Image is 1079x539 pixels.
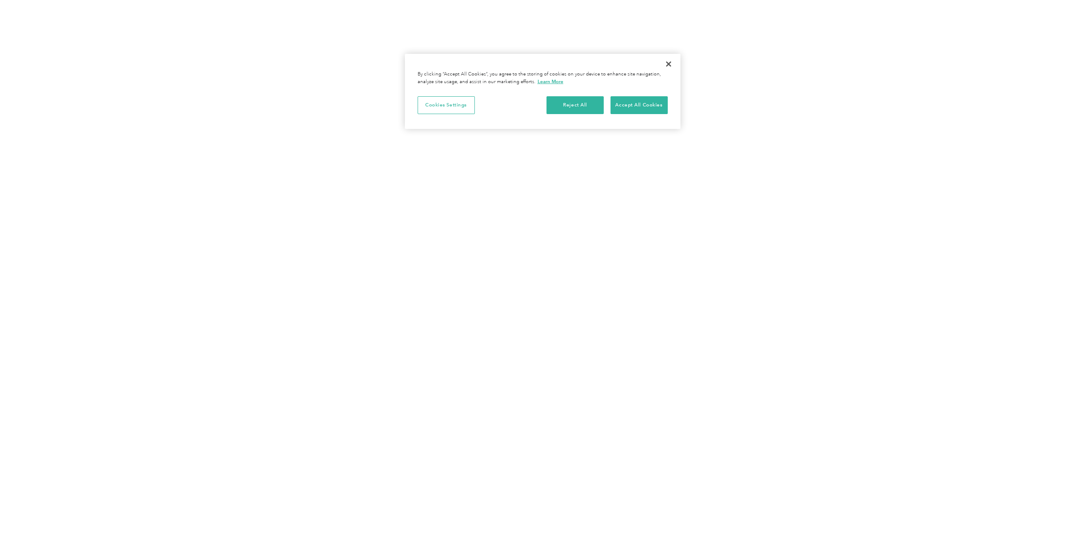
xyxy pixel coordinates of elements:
[538,78,563,84] a: More information about your privacy, opens in a new tab
[659,55,678,73] button: Close
[405,54,680,129] div: Cookie banner
[546,96,604,114] button: Reject All
[611,96,668,114] button: Accept All Cookies
[405,54,680,129] div: Privacy
[418,71,668,86] div: By clicking “Accept All Cookies”, you agree to the storing of cookies on your device to enhance s...
[418,96,475,114] button: Cookies Settings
